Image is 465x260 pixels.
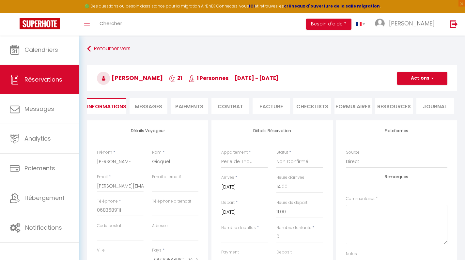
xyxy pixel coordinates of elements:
[5,3,25,22] button: Ouvrir le widget de chat LiveChat
[24,164,55,172] span: Paiements
[253,98,290,114] li: Facture
[97,247,105,253] label: Ville
[97,149,112,156] label: Prénom
[24,46,58,54] span: Calendriers
[97,174,108,180] label: Email
[221,225,256,231] label: Nombre d'adultes
[169,74,182,82] span: 21
[249,3,255,9] a: ICI
[375,19,385,28] img: ...
[25,223,62,232] span: Notifications
[346,129,447,133] h4: Plateformes
[450,20,458,28] img: logout
[87,98,126,114] li: Informations
[152,247,162,253] label: Pays
[389,19,435,27] span: [PERSON_NAME]
[276,175,304,181] label: Heure d'arrivée
[97,129,198,133] h4: Détails Voyageur
[152,174,181,180] label: Email alternatif
[97,223,121,229] label: Code postal
[152,149,162,156] label: Nom
[97,198,118,205] label: Téléphone
[95,13,127,36] a: Chercher
[87,43,457,55] a: Retourner vers
[24,134,51,143] span: Analytics
[276,200,307,206] label: Heure de départ
[276,149,288,156] label: Statut
[221,129,323,133] h4: Détails Réservation
[152,223,168,229] label: Adresse
[284,3,380,9] a: créneaux d'ouverture de la salle migration
[221,149,248,156] label: Appartement
[152,198,191,205] label: Téléphone alternatif
[334,98,372,114] li: FORMULAIRES
[346,251,357,257] label: Notes
[397,72,447,85] button: Actions
[293,98,331,114] li: CHECKLISTS
[24,105,54,113] span: Messages
[276,249,292,255] label: Deposit
[135,103,162,110] span: Messages
[276,225,311,231] label: Nombre d'enfants
[306,19,351,30] button: Besoin d'aide ?
[211,98,249,114] li: Contrat
[235,74,279,82] span: [DATE] - [DATE]
[221,200,235,206] label: Départ
[375,98,413,114] li: Ressources
[221,175,234,181] label: Arrivée
[20,18,60,29] img: Super Booking
[100,20,122,27] span: Chercher
[171,98,209,114] li: Paiements
[97,74,163,82] span: [PERSON_NAME]
[24,75,62,84] span: Réservations
[346,149,360,156] label: Source
[189,74,228,82] span: 1 Personnes
[416,98,454,114] li: Journal
[346,196,378,202] label: Commentaires
[221,249,239,255] label: Payment
[24,194,65,202] span: Hébergement
[370,13,443,36] a: ... [PERSON_NAME]
[346,175,447,179] h4: Remarques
